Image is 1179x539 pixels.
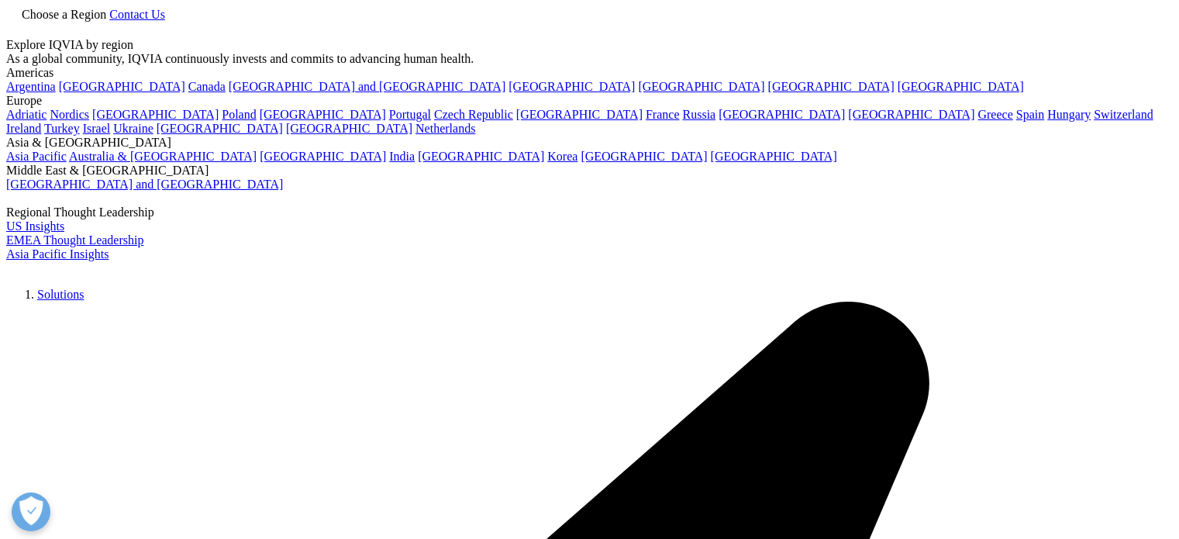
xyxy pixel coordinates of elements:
[6,52,1173,66] div: As a global community, IQVIA continuously invests and commits to advancing human health.
[6,108,47,121] a: Adriatic
[222,108,256,121] a: Poland
[516,108,643,121] a: [GEOGRAPHIC_DATA]
[50,108,89,121] a: Nordics
[1047,108,1091,121] a: Hungary
[6,80,56,93] a: Argentina
[711,150,837,163] a: [GEOGRAPHIC_DATA]
[229,80,505,93] a: [GEOGRAPHIC_DATA] and [GEOGRAPHIC_DATA]
[6,219,64,233] a: US Insights
[286,122,412,135] a: [GEOGRAPHIC_DATA]
[37,288,84,301] a: Solutions
[69,150,257,163] a: Australia & [GEOGRAPHIC_DATA]
[83,122,111,135] a: Israel
[22,8,106,21] span: Choose a Region
[6,206,1173,219] div: Regional Thought Leadership
[638,80,764,93] a: [GEOGRAPHIC_DATA]
[768,80,895,93] a: [GEOGRAPHIC_DATA]
[109,8,165,21] a: Contact Us
[59,80,185,93] a: [GEOGRAPHIC_DATA]
[260,108,386,121] a: [GEOGRAPHIC_DATA]
[6,247,109,261] a: Asia Pacific Insights
[188,80,226,93] a: Canada
[1016,108,1044,121] a: Spain
[6,66,1173,80] div: Americas
[508,80,635,93] a: [GEOGRAPHIC_DATA]
[389,150,415,163] a: India
[6,164,1173,178] div: Middle East & [GEOGRAPHIC_DATA]
[6,150,67,163] a: Asia Pacific
[12,492,50,531] button: 개방형 기본 설정
[719,108,845,121] a: [GEOGRAPHIC_DATA]
[977,108,1012,121] a: Greece
[581,150,707,163] a: [GEOGRAPHIC_DATA]
[6,38,1173,52] div: Explore IQVIA by region
[1094,108,1153,121] a: Switzerland
[389,108,431,121] a: Portugal
[6,233,143,247] a: EMEA Thought Leadership
[646,108,680,121] a: France
[6,122,41,135] a: Ireland
[418,150,544,163] a: [GEOGRAPHIC_DATA]
[6,94,1173,108] div: Europe
[434,108,513,121] a: Czech Republic
[683,108,716,121] a: Russia
[547,150,577,163] a: Korea
[92,108,219,121] a: [GEOGRAPHIC_DATA]
[113,122,153,135] a: Ukraine
[44,122,80,135] a: Turkey
[898,80,1024,93] a: [GEOGRAPHIC_DATA]
[6,178,283,191] a: [GEOGRAPHIC_DATA] and [GEOGRAPHIC_DATA]
[157,122,283,135] a: [GEOGRAPHIC_DATA]
[6,136,1173,150] div: Asia & [GEOGRAPHIC_DATA]
[415,122,475,135] a: Netherlands
[260,150,386,163] a: [GEOGRAPHIC_DATA]
[848,108,974,121] a: [GEOGRAPHIC_DATA]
